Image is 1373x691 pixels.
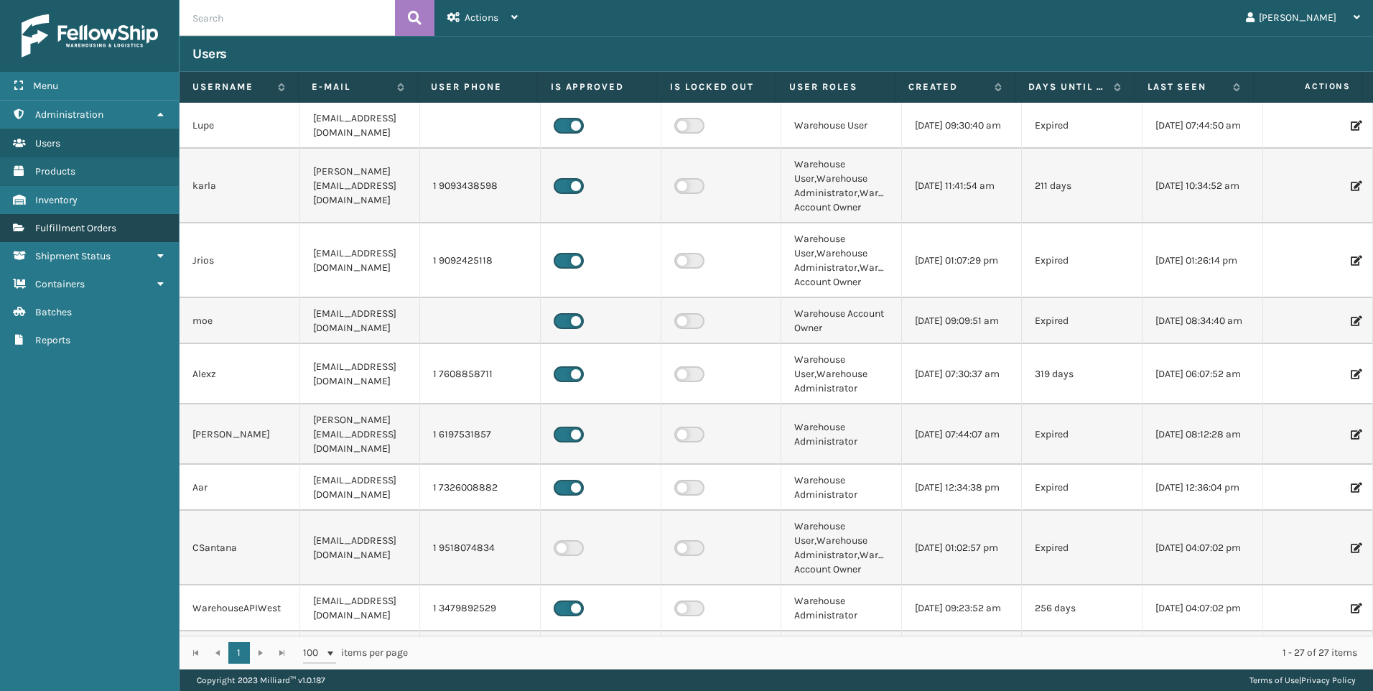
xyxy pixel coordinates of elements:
[1022,103,1142,149] td: Expired
[180,223,300,298] td: Jrios
[781,223,902,298] td: Warehouse User,Warehouse Administrator,Warehouse Account Owner
[1351,256,1359,266] i: Edit
[1142,103,1263,149] td: [DATE] 07:44:50 am
[902,511,1023,585] td: [DATE] 01:02:57 pm
[228,642,250,664] a: 1
[551,80,643,93] label: Is Approved
[670,80,763,93] label: Is Locked Out
[781,103,902,149] td: Warehouse User
[35,222,116,234] span: Fulfillment Orders
[781,465,902,511] td: Warehouse Administrator
[1142,149,1263,223] td: [DATE] 10:34:52 am
[1022,404,1142,465] td: Expired
[781,344,902,404] td: Warehouse User,Warehouse Administrator
[1249,669,1356,691] div: |
[420,404,541,465] td: 1 6197531857
[300,511,421,585] td: [EMAIL_ADDRESS][DOMAIN_NAME]
[902,223,1023,298] td: [DATE] 01:07:29 pm
[197,669,325,691] p: Copyright 2023 Milliard™ v 1.0.187
[1142,298,1263,344] td: [DATE] 08:34:40 am
[303,642,408,664] span: items per page
[300,103,421,149] td: [EMAIL_ADDRESS][DOMAIN_NAME]
[1351,121,1359,131] i: Edit
[300,223,421,298] td: [EMAIL_ADDRESS][DOMAIN_NAME]
[35,194,78,206] span: Inventory
[902,149,1023,223] td: [DATE] 11:41:54 am
[300,298,421,344] td: [EMAIL_ADDRESS][DOMAIN_NAME]
[303,646,325,660] span: 100
[902,585,1023,631] td: [DATE] 09:23:52 am
[35,108,103,121] span: Administration
[35,250,111,262] span: Shipment Status
[902,404,1023,465] td: [DATE] 07:44:07 am
[1022,149,1142,223] td: 211 days
[465,11,498,24] span: Actions
[1142,585,1263,631] td: [DATE] 04:07:02 pm
[1351,543,1359,553] i: Edit
[428,646,1357,660] div: 1 - 27 of 27 items
[22,14,158,57] img: logo
[420,465,541,511] td: 1 7326008882
[781,511,902,585] td: Warehouse User,Warehouse Administrator,Warehouse Account Owner
[300,344,421,404] td: [EMAIL_ADDRESS][DOMAIN_NAME]
[781,149,902,223] td: Warehouse User,Warehouse Administrator,Warehouse Account Owner
[1142,223,1263,298] td: [DATE] 01:26:14 pm
[1258,75,1359,98] span: Actions
[192,45,227,62] h3: Users
[1142,465,1263,511] td: [DATE] 12:36:04 pm
[1351,316,1359,326] i: Edit
[180,298,300,344] td: moe
[789,80,882,93] label: User Roles
[35,334,70,346] span: Reports
[781,404,902,465] td: Warehouse Administrator
[33,80,58,92] span: Menu
[180,511,300,585] td: CSantana
[1142,344,1263,404] td: [DATE] 06:07:52 am
[420,223,541,298] td: 1 9092425118
[1301,675,1356,685] a: Privacy Policy
[300,149,421,223] td: [PERSON_NAME][EMAIL_ADDRESS][DOMAIN_NAME]
[1022,344,1142,404] td: 319 days
[192,80,271,93] label: Username
[908,80,987,93] label: Created
[1022,465,1142,511] td: Expired
[1028,80,1107,93] label: Days until password expires
[300,465,421,511] td: [EMAIL_ADDRESS][DOMAIN_NAME]
[420,149,541,223] td: 1 9093438598
[1351,181,1359,191] i: Edit
[300,585,421,631] td: [EMAIL_ADDRESS][DOMAIN_NAME]
[1249,675,1299,685] a: Terms of Use
[1142,511,1263,585] td: [DATE] 04:07:02 pm
[902,344,1023,404] td: [DATE] 07:30:37 am
[781,298,902,344] td: Warehouse Account Owner
[180,585,300,631] td: WarehouseAPIWest
[781,585,902,631] td: Warehouse Administrator
[1022,585,1142,631] td: 256 days
[180,404,300,465] td: [PERSON_NAME]
[1351,603,1359,613] i: Edit
[312,80,390,93] label: E-mail
[180,465,300,511] td: Aar
[1142,404,1263,465] td: [DATE] 08:12:28 am
[180,344,300,404] td: Alexz
[1022,298,1142,344] td: Expired
[1022,223,1142,298] td: Expired
[1148,80,1226,93] label: Last Seen
[420,344,541,404] td: 1 7608858711
[902,465,1023,511] td: [DATE] 12:34:38 pm
[35,306,72,318] span: Batches
[35,278,85,290] span: Containers
[180,103,300,149] td: Lupe
[420,511,541,585] td: 1 9518074834
[902,298,1023,344] td: [DATE] 09:09:51 am
[35,165,75,177] span: Products
[1351,369,1359,379] i: Edit
[180,149,300,223] td: karla
[431,80,523,93] label: User phone
[420,585,541,631] td: 1 3479892529
[35,137,60,149] span: Users
[1351,483,1359,493] i: Edit
[902,103,1023,149] td: [DATE] 09:30:40 am
[1022,511,1142,585] td: Expired
[1351,430,1359,440] i: Edit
